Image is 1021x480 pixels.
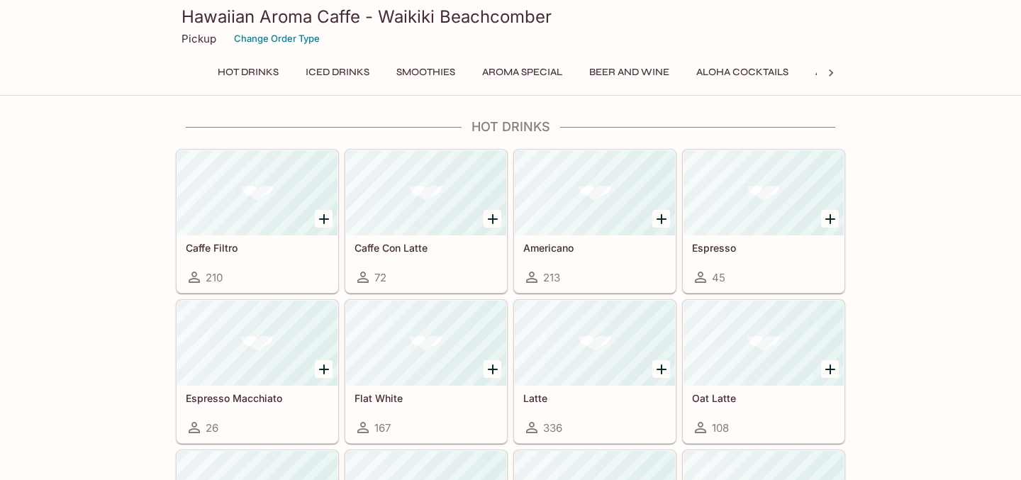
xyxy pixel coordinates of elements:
div: Caffe Con Latte [346,150,506,235]
div: Espresso [684,150,844,235]
div: Flat White [346,301,506,386]
button: Add Espresso [821,210,839,228]
button: Add Oat Latte [821,360,839,378]
button: Change Order Type [228,28,326,50]
button: Add Caffe Filtro [315,210,333,228]
span: 213 [543,271,560,284]
a: Espresso Macchiato26 [177,300,338,443]
span: 26 [206,421,218,435]
a: Caffe Con Latte72 [345,150,507,293]
button: All Day Bubbly [808,62,903,82]
span: 336 [543,421,562,435]
p: Pickup [182,32,216,45]
h5: Latte [523,392,666,404]
button: Add Flat White [484,360,501,378]
h5: Flat White [355,392,498,404]
a: Flat White167 [345,300,507,443]
a: Latte336 [514,300,676,443]
a: Espresso45 [683,150,844,293]
a: Oat Latte108 [683,300,844,443]
button: Add Espresso Macchiato [315,360,333,378]
button: Hot Drinks [210,62,286,82]
div: Espresso Macchiato [177,301,337,386]
button: Beer and Wine [581,62,677,82]
h5: Espresso [692,242,835,254]
h5: Oat Latte [692,392,835,404]
h5: Americano [523,242,666,254]
a: Caffe Filtro210 [177,150,338,293]
h3: Hawaiian Aroma Caffe - Waikiki Beachcomber [182,6,839,28]
div: Oat Latte [684,301,844,386]
h5: Caffe Filtro [186,242,329,254]
button: Add Caffe Con Latte [484,210,501,228]
span: 210 [206,271,223,284]
span: 72 [374,271,386,284]
a: Americano213 [514,150,676,293]
h5: Espresso Macchiato [186,392,329,404]
button: Iced Drinks [298,62,377,82]
h4: Hot Drinks [176,119,845,135]
button: Aloha Cocktails [688,62,796,82]
div: Caffe Filtro [177,150,337,235]
div: Latte [515,301,675,386]
div: Americano [515,150,675,235]
button: Add Americano [652,210,670,228]
span: 45 [712,271,725,284]
button: Smoothies [389,62,463,82]
button: Add Latte [652,360,670,378]
span: 108 [712,421,729,435]
h5: Caffe Con Latte [355,242,498,254]
button: Aroma Special [474,62,570,82]
span: 167 [374,421,391,435]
